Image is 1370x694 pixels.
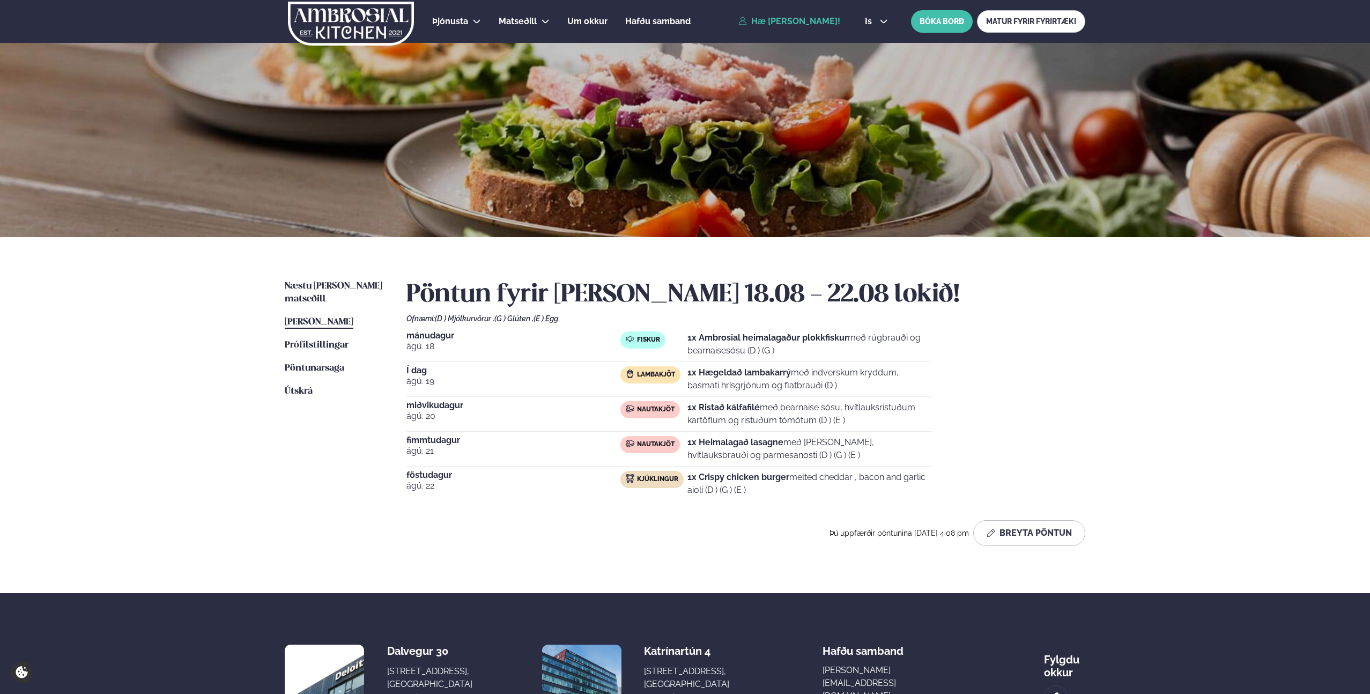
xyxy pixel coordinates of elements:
strong: 1x Ristað kálfafilé [687,402,760,412]
img: beef.svg [626,404,634,413]
a: Hæ [PERSON_NAME]! [738,17,840,26]
span: ágú. 18 [406,340,620,353]
span: Hafðu samband [823,636,904,658]
p: með [PERSON_NAME], hvítlauksbrauði og parmesanosti (D ) (G ) (E ) [687,436,932,462]
span: fimmtudagur [406,436,620,445]
span: Nautakjöt [637,440,675,449]
p: með indverskum kryddum, basmati hrísgrjónum og flatbrauði (D ) [687,366,932,392]
span: Næstu [PERSON_NAME] matseðill [285,282,382,304]
div: Dalvegur 30 [387,645,472,658]
img: logo [287,2,415,46]
p: með bearnaise sósu, hvítlauksristuðum kartöflum og ristuðum tómötum (D ) (E ) [687,401,932,427]
button: BÓKA BORÐ [911,10,973,33]
span: ágú. 20 [406,410,620,423]
img: Lamb.svg [626,370,634,378]
a: Hafðu samband [625,15,691,28]
span: Þjónusta [432,16,468,26]
span: ágú. 22 [406,479,620,492]
span: Matseðill [499,16,537,26]
strong: 1x Heimalagað lasagne [687,437,783,447]
span: (E ) Egg [534,314,558,323]
span: Kjúklingur [637,475,678,484]
button: is [856,17,897,26]
span: Útskrá [285,387,313,396]
img: chicken.svg [626,474,634,483]
span: Í dag [406,366,620,375]
span: [PERSON_NAME] [285,318,353,327]
span: (G ) Glúten , [494,314,534,323]
span: (D ) Mjólkurvörur , [435,314,494,323]
span: Hafðu samband [625,16,691,26]
span: föstudagur [406,471,620,479]
a: Útskrá [285,385,313,398]
span: ágú. 21 [406,445,620,457]
img: fish.svg [626,335,634,343]
button: Breyta Pöntun [973,520,1085,546]
div: [STREET_ADDRESS], [GEOGRAPHIC_DATA] [644,665,729,691]
p: með rúgbrauði og bearnaisesósu (D ) (G ) [687,331,932,357]
span: Um okkur [567,16,608,26]
a: Pöntunarsaga [285,362,344,375]
span: Nautakjöt [637,405,675,414]
span: is [865,17,875,26]
div: Katrínartún 4 [644,645,729,658]
strong: 1x Crispy chicken burger [687,472,789,482]
a: Um okkur [567,15,608,28]
a: Matseðill [499,15,537,28]
a: MATUR FYRIR FYRIRTÆKI [977,10,1085,33]
span: Prófílstillingar [285,341,349,350]
img: beef.svg [626,439,634,448]
span: Þú uppfærðir pöntunina [DATE] 4:08 pm [830,529,969,537]
a: Prófílstillingar [285,339,349,352]
div: [STREET_ADDRESS], [GEOGRAPHIC_DATA] [387,665,472,691]
p: melted cheddar , bacon and garlic aioli (D ) (G ) (E ) [687,471,932,497]
span: miðvikudagur [406,401,620,410]
a: Næstu [PERSON_NAME] matseðill [285,280,385,306]
a: Cookie settings [11,661,33,683]
h2: Pöntun fyrir [PERSON_NAME] 18.08 - 22.08 lokið! [406,280,1085,310]
div: Ofnæmi: [406,314,1085,323]
span: Lambakjöt [637,371,675,379]
span: Fiskur [637,336,660,344]
strong: 1x Ambrosial heimalagaður plokkfiskur [687,333,848,343]
a: Þjónusta [432,15,468,28]
span: Pöntunarsaga [285,364,344,373]
a: [PERSON_NAME] [285,316,353,329]
span: mánudagur [406,331,620,340]
span: ágú. 19 [406,375,620,388]
div: Fylgdu okkur [1044,645,1085,679]
strong: 1x Hægeldað lambakarrý [687,367,791,378]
